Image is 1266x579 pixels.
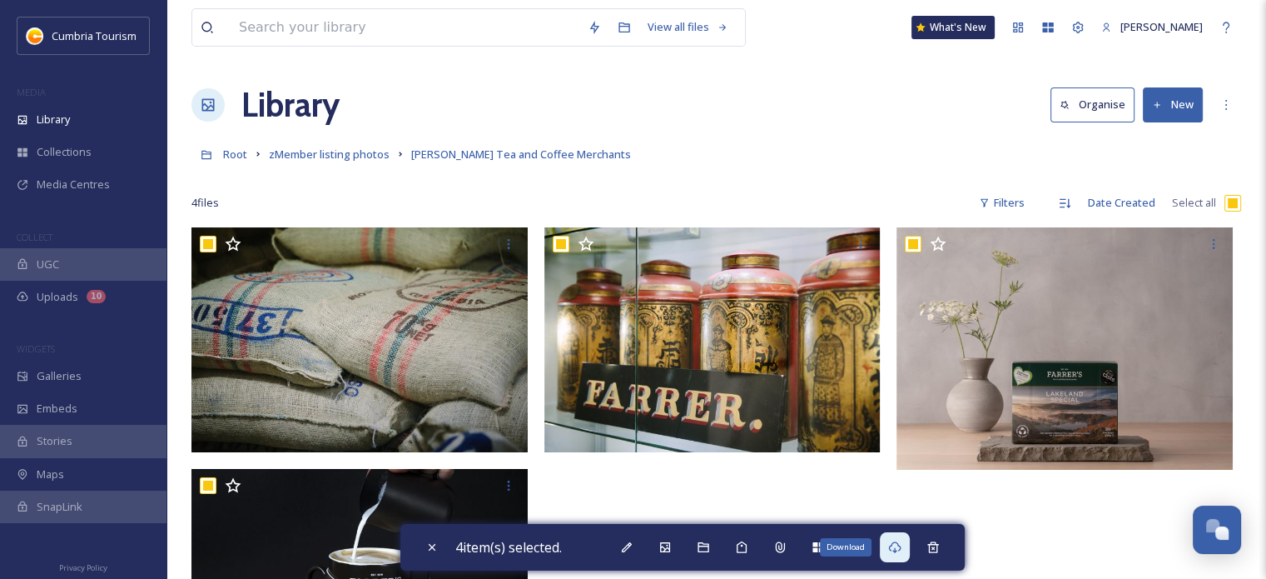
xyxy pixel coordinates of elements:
[896,227,1233,470] img: Farrer's Tea and Coffee Merchants (1).jpg
[544,227,881,452] img: Farrer's Tea and Coffee Merchants (2).jpg
[59,562,107,573] span: Privacy Policy
[191,227,528,452] img: Farrer's Tea and Coffee Merchants (3).jpg
[17,342,55,355] span: WIDGETS
[1093,11,1211,43] a: [PERSON_NAME]
[1193,506,1241,554] button: Open Chat
[269,144,390,164] a: zMember listing photos
[37,112,70,127] span: Library
[820,538,871,557] div: Download
[1080,187,1164,219] div: Date Created
[37,289,78,305] span: Uploads
[37,433,72,449] span: Stories
[223,144,247,164] a: Root
[1050,87,1134,122] button: Organise
[231,9,579,46] input: Search your library
[17,231,52,243] span: COLLECT
[27,27,43,44] img: images.jpg
[639,11,737,43] a: View all files
[411,144,631,164] a: [PERSON_NAME] Tea and Coffee Merchants
[37,401,77,417] span: Embeds
[37,499,82,515] span: SnapLink
[59,557,107,577] a: Privacy Policy
[411,147,631,162] span: [PERSON_NAME] Tea and Coffee Merchants
[1172,195,1216,211] span: Select all
[87,290,106,303] div: 10
[241,80,340,130] a: Library
[37,368,82,384] span: Galleries
[1120,19,1203,34] span: [PERSON_NAME]
[223,147,247,162] span: Root
[455,538,562,557] span: 4 item(s) selected.
[191,195,219,211] span: 4 file s
[1143,87,1203,122] button: New
[911,16,995,39] a: What's New
[17,86,46,98] span: MEDIA
[37,177,110,192] span: Media Centres
[971,187,1033,219] div: Filters
[37,257,59,272] span: UGC
[37,144,92,160] span: Collections
[269,147,390,162] span: zMember listing photos
[37,467,64,482] span: Maps
[52,28,137,43] span: Cumbria Tourism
